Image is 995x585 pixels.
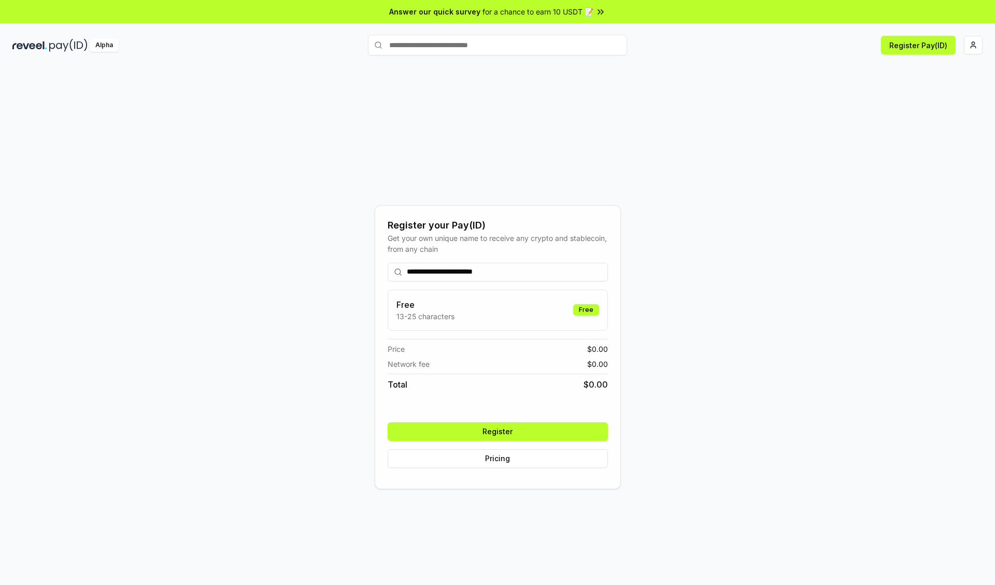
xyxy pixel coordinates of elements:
[396,311,454,322] p: 13-25 characters
[389,6,480,17] span: Answer our quick survey
[396,298,454,311] h3: Free
[573,304,599,316] div: Free
[388,218,608,233] div: Register your Pay(ID)
[49,39,88,52] img: pay_id
[388,344,405,354] span: Price
[388,378,407,391] span: Total
[587,359,608,369] span: $ 0.00
[482,6,593,17] span: for a chance to earn 10 USDT 📝
[388,422,608,441] button: Register
[388,359,430,369] span: Network fee
[12,39,47,52] img: reveel_dark
[881,36,956,54] button: Register Pay(ID)
[388,449,608,468] button: Pricing
[587,344,608,354] span: $ 0.00
[584,378,608,391] span: $ 0.00
[388,233,608,254] div: Get your own unique name to receive any crypto and stablecoin, from any chain
[90,39,119,52] div: Alpha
